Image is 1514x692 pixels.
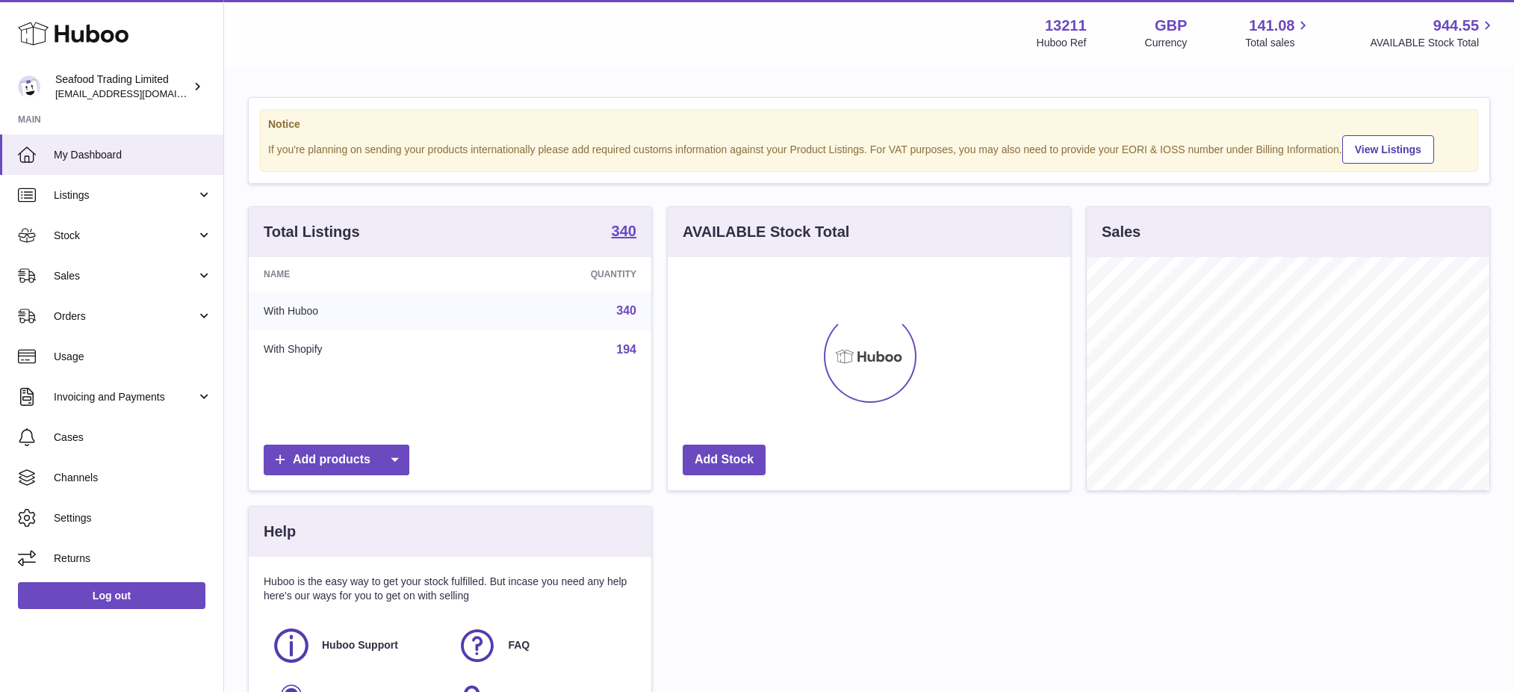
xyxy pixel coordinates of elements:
p: Huboo is the easy way to get your stock fulfilled. But incase you need any help here's our ways f... [264,575,636,603]
td: With Shopify [249,330,466,369]
h3: Sales [1102,222,1141,242]
span: Usage [54,350,212,364]
div: Seafood Trading Limited [55,72,190,101]
a: Huboo Support [271,625,442,666]
a: View Listings [1342,135,1434,164]
span: Cases [54,430,212,445]
div: Currency [1145,36,1188,50]
span: Listings [54,188,196,203]
a: Add Stock [683,445,766,475]
strong: 340 [612,223,636,238]
a: FAQ [457,625,628,666]
h3: AVAILABLE Stock Total [683,222,849,242]
a: 340 [616,304,636,317]
a: Add products [264,445,409,475]
span: 141.08 [1249,16,1294,36]
th: Name [249,257,466,291]
div: If you're planning on sending your products internationally please add required customs informati... [268,133,1470,164]
span: My Dashboard [54,148,212,162]
strong: GBP [1155,16,1187,36]
span: Stock [54,229,196,243]
a: 944.55 AVAILABLE Stock Total [1370,16,1496,50]
img: internalAdmin-13211@internal.huboo.com [18,75,40,98]
span: [EMAIL_ADDRESS][DOMAIN_NAME] [55,87,220,99]
span: Total sales [1245,36,1312,50]
div: Huboo Ref [1037,36,1087,50]
a: 141.08 Total sales [1245,16,1312,50]
span: Invoicing and Payments [54,390,196,404]
span: 944.55 [1433,16,1479,36]
strong: 13211 [1045,16,1087,36]
a: 340 [612,223,636,241]
th: Quantity [466,257,651,291]
span: Settings [54,511,212,525]
h3: Total Listings [264,222,360,242]
span: Huboo Support [322,638,398,652]
span: AVAILABLE Stock Total [1370,36,1496,50]
span: Channels [54,471,212,485]
td: With Huboo [249,291,466,330]
span: Returns [54,552,212,566]
a: 194 [616,343,636,356]
span: FAQ [508,638,530,652]
a: Log out [18,582,205,609]
strong: Notice [268,117,1470,132]
span: Orders [54,309,196,324]
h3: Help [264,522,296,542]
span: Sales [54,269,196,283]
